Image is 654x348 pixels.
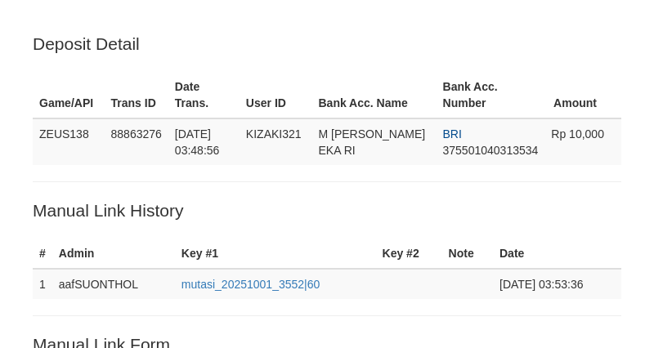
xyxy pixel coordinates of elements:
[175,239,376,269] th: Key #1
[246,127,302,141] span: KIZAKI321
[52,239,175,269] th: Admin
[168,72,240,118] th: Date Trans.
[175,127,220,157] span: [DATE] 03:48:56
[33,199,621,222] p: Manual Link History
[319,127,426,157] span: M [PERSON_NAME] EKA RI
[493,269,621,299] td: [DATE] 03:53:36
[33,239,52,269] th: #
[33,32,621,56] p: Deposit Detail
[443,144,539,157] span: Copy 375501040313534 to clipboard
[544,72,621,118] th: Amount
[105,118,168,165] td: 88863276
[52,269,175,299] td: aafSUONTHOL
[105,72,168,118] th: Trans ID
[181,278,320,291] a: mutasi_20251001_3552|60
[443,127,462,141] span: BRI
[312,72,437,118] th: Bank Acc. Name
[442,239,493,269] th: Note
[240,72,312,118] th: User ID
[33,269,52,299] td: 1
[493,239,621,269] th: Date
[33,118,105,165] td: ZEUS138
[33,72,105,118] th: Game/API
[551,127,604,141] span: Rp 10,000
[376,239,442,269] th: Key #2
[437,72,545,118] th: Bank Acc. Number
